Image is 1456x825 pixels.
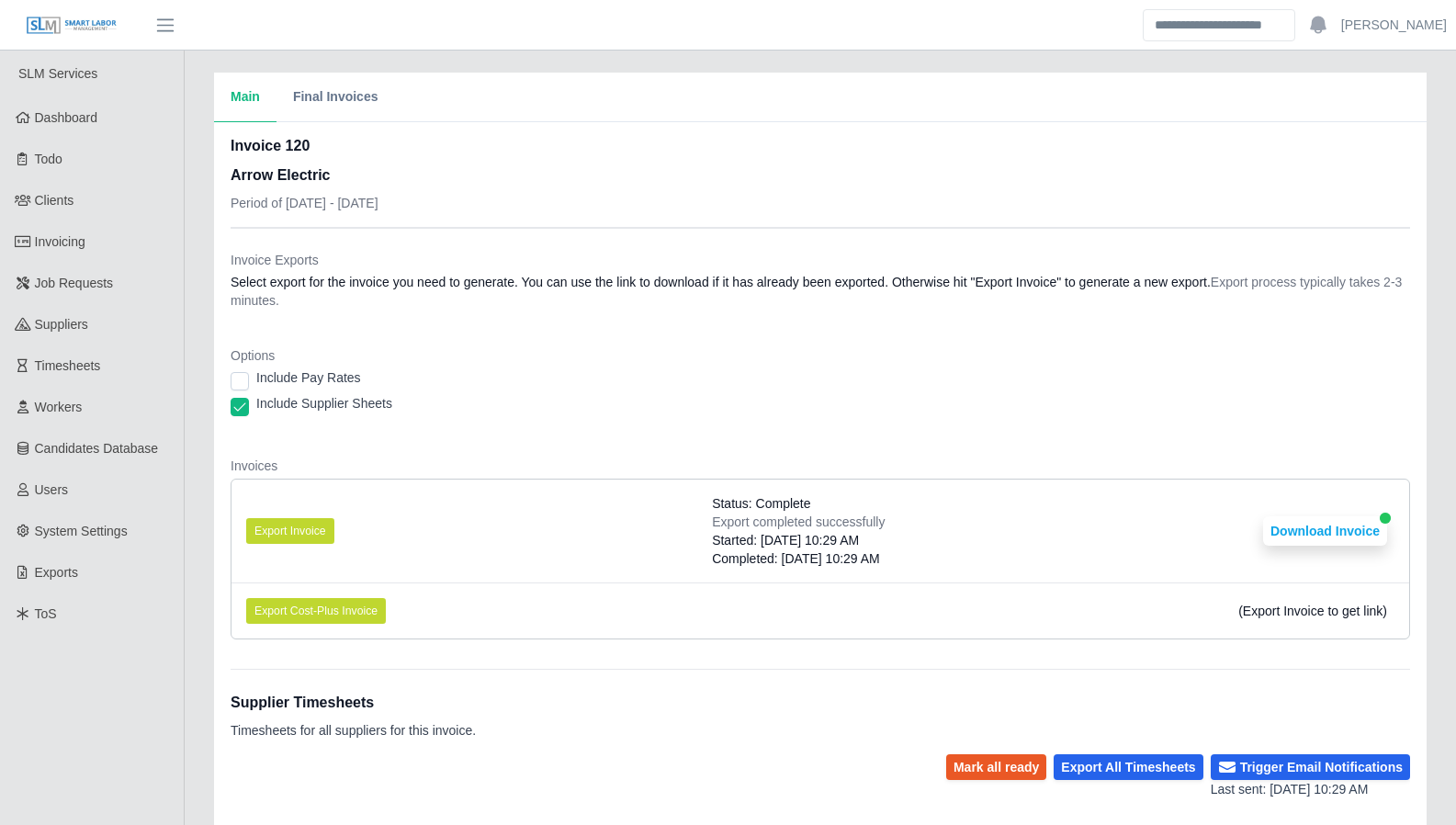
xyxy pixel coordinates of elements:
[35,400,83,414] span: Workers
[256,394,392,412] label: Include Supplier Sheets
[1238,604,1387,618] span: (Export Invoice to get link)
[35,606,57,621] span: ToS
[35,358,101,373] span: Timesheets
[1143,9,1295,41] input: Search
[231,273,1410,310] dd: Select export for the invoice you need to generate. You can use the link to download if it has al...
[26,16,118,36] img: SLM Logo
[35,110,98,125] span: Dashboard
[231,164,378,186] h3: Arrow Electric
[214,73,277,122] button: Main
[35,152,62,166] span: Todo
[231,251,1410,269] dt: Invoice Exports
[231,194,378,212] p: Period of [DATE] - [DATE]
[231,721,476,740] p: Timesheets for all suppliers for this invoice.
[231,692,476,714] h1: Supplier Timesheets
[712,513,885,531] div: Export completed successfully
[1211,754,1410,780] button: Trigger Email Notifications
[712,494,810,513] span: Status: Complete
[35,441,159,456] span: Candidates Database
[1054,754,1202,780] button: Export All Timesheets
[1341,16,1447,35] a: [PERSON_NAME]
[712,531,885,549] div: Started: [DATE] 10:29 AM
[231,135,378,157] h2: Invoice 120
[35,524,128,538] span: System Settings
[35,234,85,249] span: Invoicing
[1211,780,1410,799] div: Last sent: [DATE] 10:29 AM
[246,518,334,544] button: Export Invoice
[246,598,386,624] button: Export Cost-Plus Invoice
[946,754,1046,780] button: Mark all ready
[1263,516,1387,546] button: Download Invoice
[712,549,885,568] div: Completed: [DATE] 10:29 AM
[35,565,78,580] span: Exports
[35,276,114,290] span: Job Requests
[35,317,88,332] span: Suppliers
[231,346,1410,365] dt: Options
[18,66,97,81] span: SLM Services
[35,482,69,497] span: Users
[35,193,74,208] span: Clients
[231,457,1410,475] dt: Invoices
[277,73,395,122] button: Final Invoices
[1263,524,1387,538] a: Download Invoice
[256,368,361,387] label: Include Pay Rates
